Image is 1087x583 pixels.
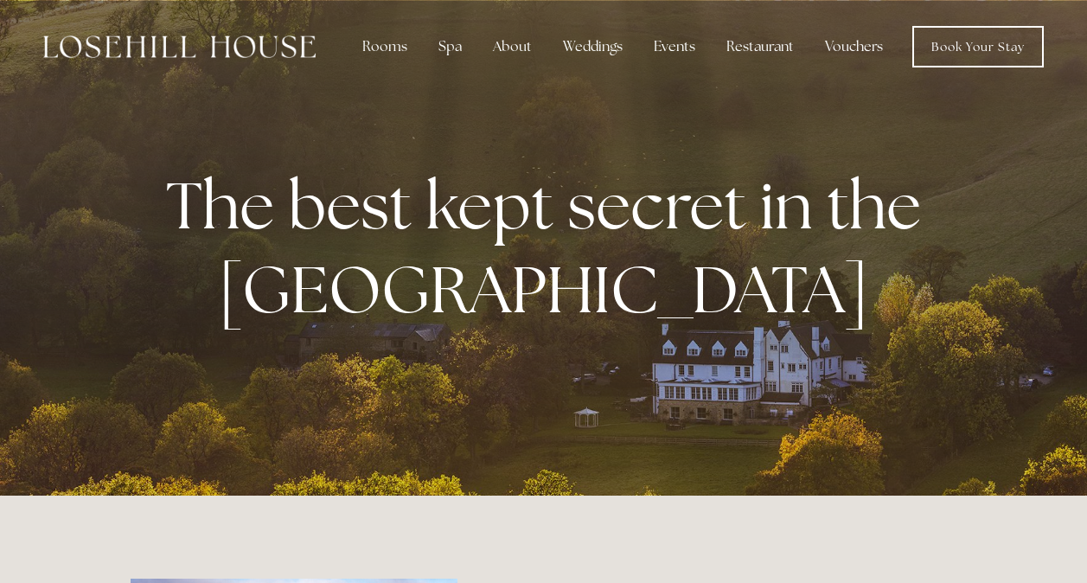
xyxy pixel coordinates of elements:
strong: The best kept secret in the [GEOGRAPHIC_DATA] [166,163,935,332]
img: Losehill House [43,35,316,58]
div: Weddings [549,29,636,64]
a: Vouchers [811,29,897,64]
div: Restaurant [713,29,808,64]
div: About [479,29,546,64]
div: Rooms [348,29,421,64]
div: Events [640,29,709,64]
div: Spa [425,29,476,64]
a: Book Your Stay [912,26,1044,67]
